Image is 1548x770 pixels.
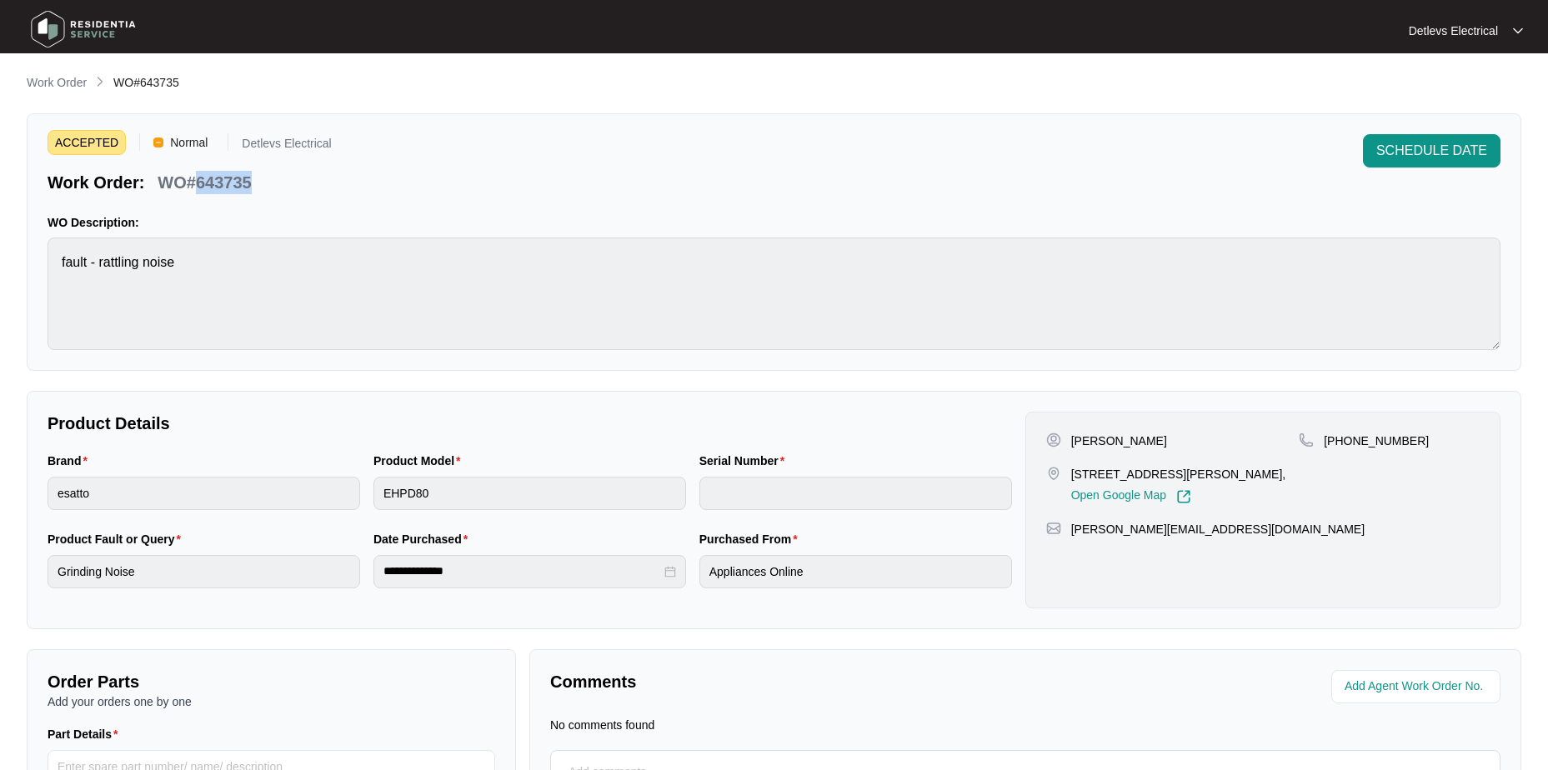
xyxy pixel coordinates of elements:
input: Brand [48,477,360,510]
p: WO Description: [48,214,1500,231]
img: user-pin [1046,432,1061,447]
img: Link-External [1176,489,1191,504]
label: Serial Number [699,452,791,469]
span: ACCEPTED [48,130,126,155]
textarea: fault - rattling noise [48,237,1500,350]
span: WO#643735 [113,76,179,89]
input: Serial Number [699,477,1012,510]
a: Work Order [23,74,90,92]
input: Date Purchased [383,562,661,580]
img: residentia service logo [25,4,142,54]
img: dropdown arrow [1513,27,1523,35]
input: Purchased From [699,555,1012,588]
label: Product Model [373,452,468,469]
p: [PERSON_NAME][EMAIL_ADDRESS][DOMAIN_NAME] [1071,521,1365,537]
label: Brand [48,452,94,469]
p: Work Order: [48,171,144,194]
label: Purchased From [699,531,804,547]
p: Comments [550,670,1014,693]
label: Product Fault or Query [48,531,188,547]
span: Normal [163,130,214,155]
p: Work Order [27,74,87,91]
p: WO#643735 [158,171,251,194]
button: SCHEDULE DATE [1363,134,1500,167]
p: [PERSON_NAME] [1071,432,1167,449]
img: map-pin [1299,432,1314,447]
img: chevron-right [93,75,107,88]
label: Date Purchased [373,531,474,547]
span: SCHEDULE DATE [1376,141,1487,161]
a: Open Google Map [1071,489,1191,504]
img: Vercel Logo [153,137,163,147]
p: Detlevs Electrical [1409,22,1498,39]
input: Product Fault or Query [48,555,360,588]
input: Product Model [373,477,686,510]
label: Part Details [48,726,125,742]
p: [PHONE_NUMBER] [1324,432,1429,449]
p: Product Details [48,412,1012,435]
p: Detlevs Electrical [242,137,331,155]
p: [STREET_ADDRESS][PERSON_NAME], [1071,466,1286,482]
p: No comments found [550,717,654,733]
input: Add Agent Work Order No. [1345,677,1490,697]
p: Order Parts [48,670,495,693]
img: map-pin [1046,521,1061,536]
p: Add your orders one by one [48,693,495,710]
img: map-pin [1046,466,1061,481]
